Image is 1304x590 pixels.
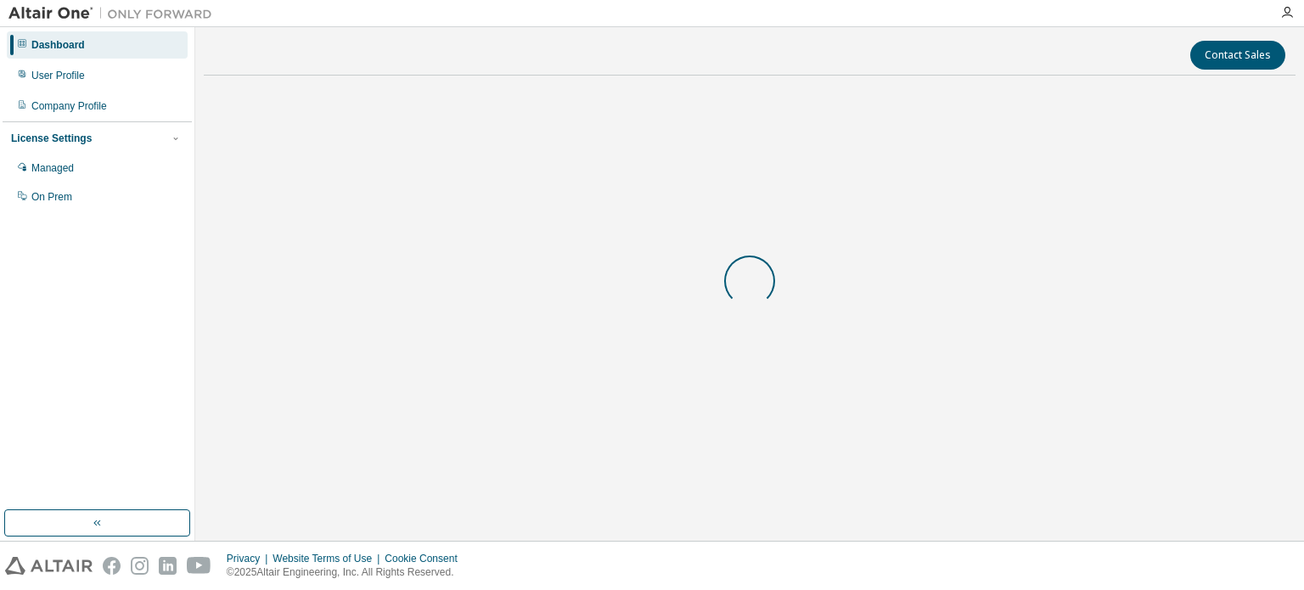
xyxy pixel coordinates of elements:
img: altair_logo.svg [5,557,93,575]
p: © 2025 Altair Engineering, Inc. All Rights Reserved. [227,565,468,580]
div: License Settings [11,132,92,145]
img: linkedin.svg [159,557,177,575]
div: User Profile [31,69,85,82]
div: Privacy [227,552,273,565]
div: On Prem [31,190,72,204]
div: Dashboard [31,38,85,52]
div: Website Terms of Use [273,552,385,565]
button: Contact Sales [1190,41,1285,70]
img: Altair One [8,5,221,22]
img: instagram.svg [131,557,149,575]
div: Company Profile [31,99,107,113]
img: youtube.svg [187,557,211,575]
div: Cookie Consent [385,552,467,565]
div: Managed [31,161,74,175]
img: facebook.svg [103,557,121,575]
